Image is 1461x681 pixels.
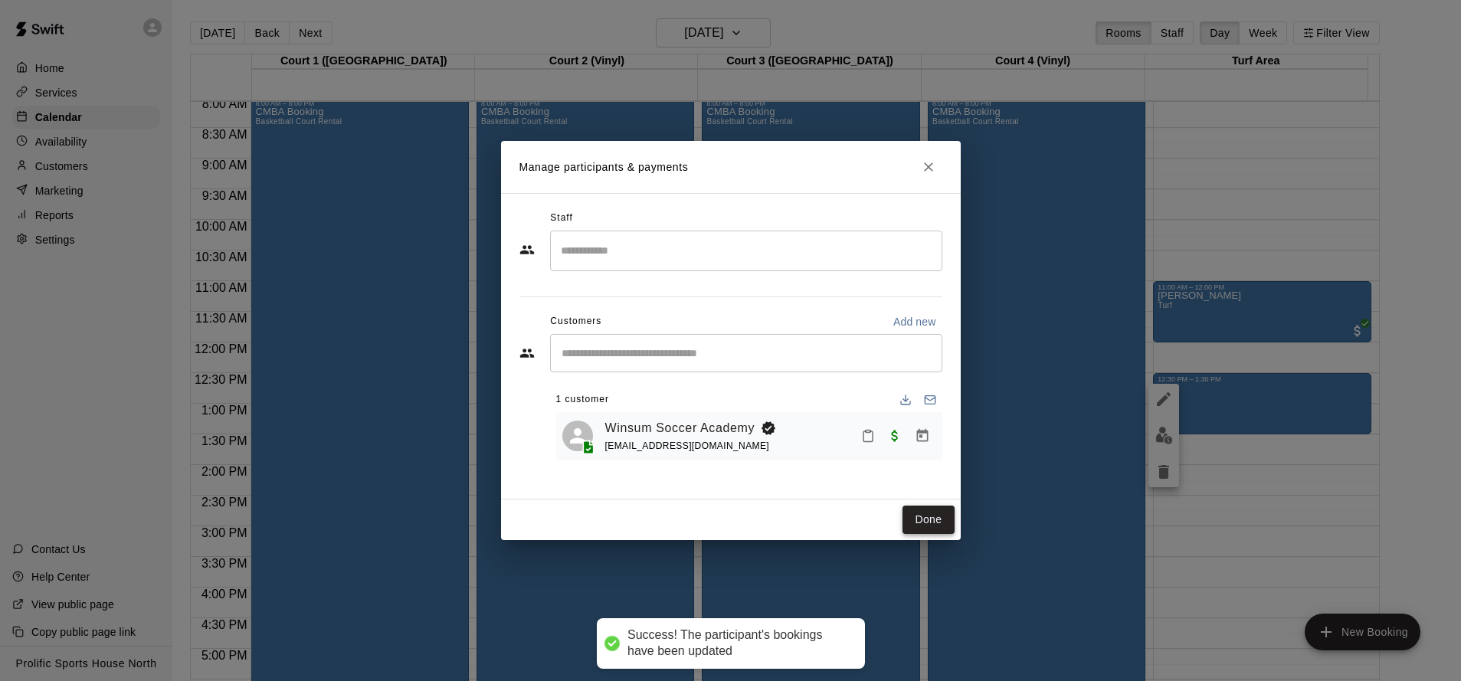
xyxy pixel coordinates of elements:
a: Winsum Soccer Academy [605,418,755,438]
button: Manage bookings & payment [909,422,936,450]
span: Paid with Card [881,429,909,442]
svg: Booking Owner [761,421,776,436]
div: Winsum Soccer Academy [562,421,593,451]
span: Staff [550,206,572,231]
button: Add new [887,309,942,334]
button: Done [902,506,954,534]
div: Success! The participant's bookings have been updated [627,627,850,660]
button: Close [915,153,942,181]
p: Add new [893,314,936,329]
p: Manage participants & payments [519,159,689,175]
span: 1 customer [556,388,609,412]
div: Start typing to search customers... [550,334,942,372]
span: Customers [550,309,601,334]
svg: Customers [519,345,535,361]
svg: Staff [519,242,535,257]
button: Mark attendance [855,423,881,449]
button: Download list [893,388,918,412]
div: Search staff [550,231,942,271]
span: [EMAIL_ADDRESS][DOMAIN_NAME] [605,440,770,451]
button: Email participants [918,388,942,412]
